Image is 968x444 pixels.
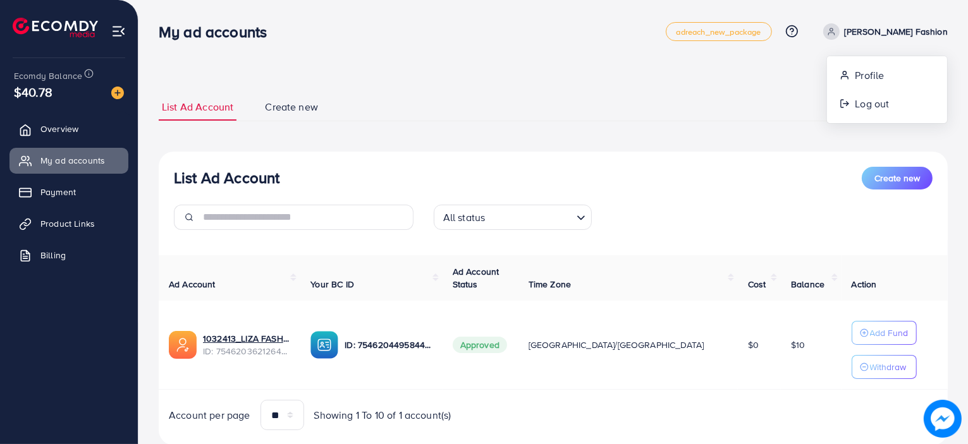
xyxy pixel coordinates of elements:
[845,24,948,39] p: [PERSON_NAME] Fashion
[169,331,197,359] img: ic-ads-acc.e4c84228.svg
[345,337,432,352] p: ID: 7546204495844818960
[40,186,76,198] span: Payment
[677,28,761,36] span: adreach_new_package
[862,167,933,189] button: Create new
[203,332,290,358] div: <span class='underline'>1032413_LIZA FASHION AD ACCOUNT_1756987745322</span></br>7546203621264916487
[14,69,82,82] span: Ecomdy Balance
[40,123,78,135] span: Overview
[9,211,128,236] a: Product Links
[855,68,884,83] span: Profile
[9,243,128,268] a: Billing
[162,100,233,114] span: List Ad Account
[203,332,290,345] a: 1032413_LIZA FASHION AD ACCOUNT_1756987745322
[434,205,592,230] div: Search for option
[791,278,824,291] span: Balance
[169,278,216,291] span: Ad Account
[870,325,909,340] p: Add Fund
[870,359,907,375] p: Withdraw
[852,278,877,291] span: Action
[874,172,920,184] span: Create new
[265,100,318,114] span: Create new
[314,408,451,423] span: Showing 1 To 10 of 1 account(s)
[441,208,488,227] span: All status
[453,265,499,291] span: Ad Account Status
[529,339,704,351] span: [GEOGRAPHIC_DATA]/[GEOGRAPHIC_DATA]
[529,278,571,291] span: Time Zone
[855,96,889,111] span: Log out
[791,339,805,351] span: $10
[852,355,917,379] button: Withdraw
[924,400,962,438] img: image
[9,179,128,205] a: Payment
[453,337,507,353] span: Approved
[159,23,277,41] h3: My ad accounts
[748,278,766,291] span: Cost
[666,22,772,41] a: adreach_new_package
[111,87,124,99] img: image
[852,321,917,345] button: Add Fund
[40,154,105,167] span: My ad accounts
[13,18,98,37] img: logo
[169,408,250,423] span: Account per page
[489,206,571,227] input: Search for option
[310,331,338,359] img: ic-ba-acc.ded83a64.svg
[111,24,126,39] img: menu
[9,116,128,141] a: Overview
[203,345,290,357] span: ID: 7546203621264916487
[14,83,52,101] span: $40.78
[826,56,948,124] ul: [PERSON_NAME] Fashion
[40,249,66,261] span: Billing
[310,278,354,291] span: Your BC ID
[818,23,948,40] a: [PERSON_NAME] Fashion
[174,169,279,187] h3: List Ad Account
[748,339,759,351] span: $0
[40,217,95,230] span: Product Links
[9,148,128,173] a: My ad accounts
